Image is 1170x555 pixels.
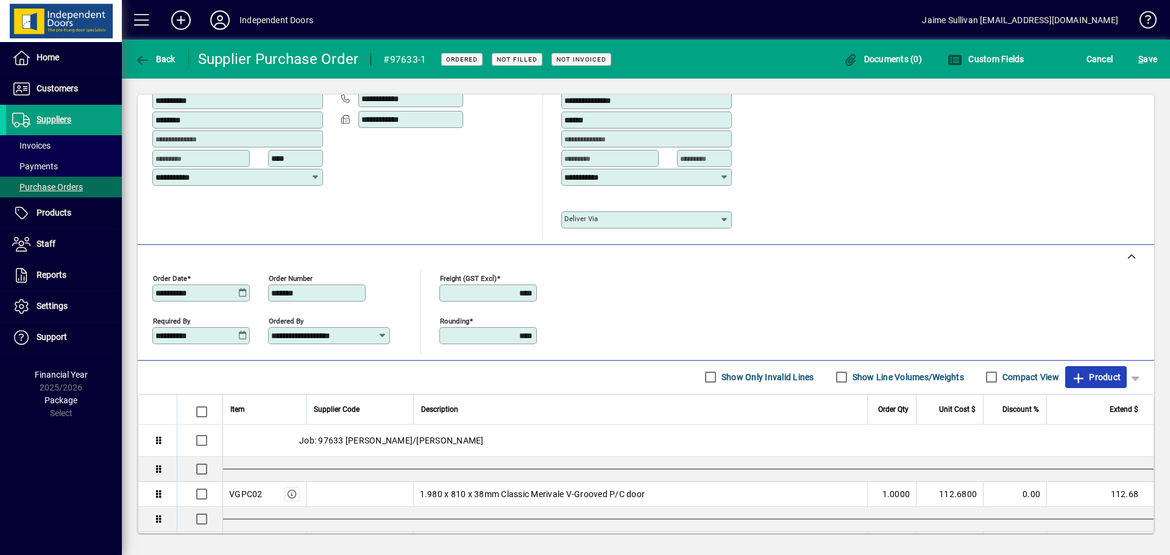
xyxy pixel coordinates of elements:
mat-label: Freight (GST excl) [440,274,497,282]
a: Staff [6,229,122,260]
span: Payments [12,161,58,171]
span: Description [421,403,458,416]
span: 1.980 x 810 x 38mm Classic Merivale V-Grooved P/C door [420,488,645,500]
span: Not Filled [497,55,537,63]
span: Invoices [12,141,51,150]
div: Jaime Sullivan [EMAIL_ADDRESS][DOMAIN_NAME] [922,10,1118,30]
span: S [1138,54,1143,64]
span: Staff [37,239,55,249]
span: Ordered [446,55,478,63]
button: Save [1135,48,1160,70]
mat-label: Rounding [440,316,469,325]
button: Documents (0) [840,48,925,70]
button: Product [1065,366,1127,388]
a: Customers [6,74,122,104]
span: Custom Fields [948,54,1024,64]
a: Settings [6,291,122,322]
label: Compact View [1000,371,1059,383]
a: Home [6,43,122,73]
span: Discount % [1002,403,1039,416]
label: Show Only Invalid Lines [719,371,814,383]
span: Home [37,52,59,62]
div: Independent Doors [239,10,313,30]
button: Profile [200,9,239,31]
a: Payments [6,156,122,177]
button: Back [132,48,179,70]
span: Package [44,395,77,405]
mat-label: Deliver via [564,214,598,223]
a: Support [6,322,122,353]
span: Reports [37,270,66,280]
div: VGPC02 [229,488,263,500]
span: ave [1138,49,1157,69]
span: Settings [37,301,68,311]
div: Supplier Purchase Order [198,49,359,69]
span: Cancel [1087,49,1113,69]
mat-label: Order date [153,274,187,282]
span: Customers [37,83,78,93]
span: Suppliers [37,115,71,124]
label: Show Line Volumes/Weights [850,371,964,383]
app-page-header-button: Back [122,48,189,70]
span: Support [37,332,67,342]
span: Back [135,54,175,64]
span: Item [230,403,245,416]
td: 0.00 [983,482,1046,507]
span: Order Qty [878,403,909,416]
mat-label: Order number [269,274,313,282]
a: Invoices [6,135,122,156]
span: Products [37,208,71,217]
a: Reports [6,260,122,291]
button: Add [161,9,200,31]
button: Cancel [1083,48,1116,70]
span: Purchase Orders [12,182,83,192]
span: Supplier Code [314,403,360,416]
div: Job: 97633 [PERSON_NAME]/[PERSON_NAME] [223,425,1154,456]
td: 1.0000 [867,482,916,507]
span: Unit Cost $ [939,403,976,416]
td: 112.68 [1046,482,1154,507]
span: Extend $ [1110,403,1138,416]
a: Purchase Orders [6,177,122,197]
mat-label: Ordered by [269,316,303,325]
a: Products [6,198,122,228]
a: Knowledge Base [1130,2,1155,42]
span: Product [1071,367,1121,387]
div: #97633-1 [383,50,426,69]
span: Financial Year [35,370,88,380]
td: 112.6800 [916,482,983,507]
button: Custom Fields [945,48,1027,70]
span: Documents (0) [843,54,922,64]
mat-label: Required by [153,316,190,325]
span: Not Invoiced [556,55,606,63]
